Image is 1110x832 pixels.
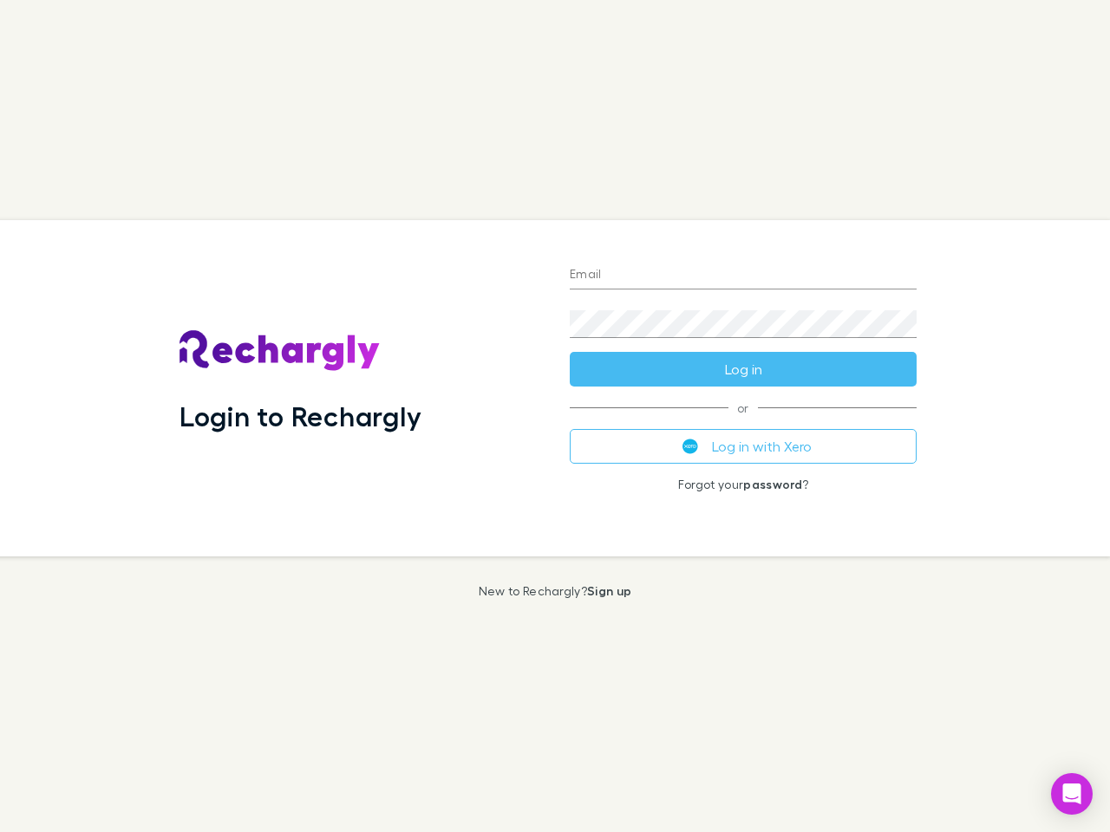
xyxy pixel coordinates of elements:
button: Log in [570,352,917,387]
button: Log in with Xero [570,429,917,464]
img: Rechargly's Logo [180,330,381,372]
a: Sign up [587,583,631,598]
a: password [743,477,802,491]
p: Forgot your ? [570,478,917,491]
img: Xero's logo [682,439,698,454]
h1: Login to Rechargly [180,400,421,432]
div: Open Intercom Messenger [1051,773,1093,815]
p: New to Rechargly? [479,584,632,598]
